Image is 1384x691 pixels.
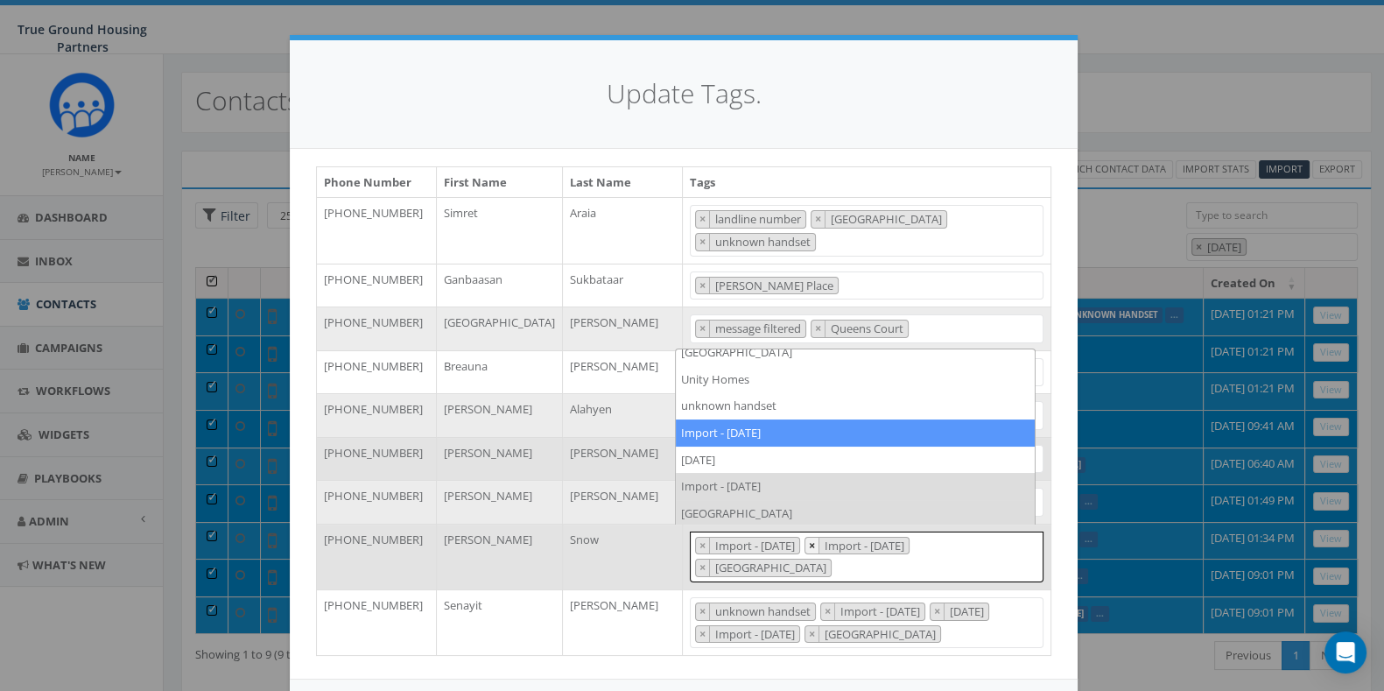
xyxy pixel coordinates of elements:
[676,447,1035,474] li: [DATE]
[913,322,922,338] textarea: Search
[696,560,710,576] button: Remove item
[695,603,816,621] li: unknown handset
[839,603,924,619] span: Import - [DATE]
[437,524,563,589] td: [PERSON_NAME]
[713,560,831,575] span: [GEOGRAPHIC_DATA]
[934,603,940,619] span: ×
[811,211,825,228] button: Remove item
[696,211,710,228] button: Remove item
[811,320,909,338] li: Queens Court
[563,197,683,263] td: Araia
[843,279,852,294] textarea: Search
[437,393,563,437] td: [PERSON_NAME]
[825,603,831,619] span: ×
[563,167,683,198] th: Last Name
[317,480,437,524] td: [PHONE_NUMBER]
[437,437,563,481] td: [PERSON_NAME]
[820,236,829,251] textarea: Search
[437,307,563,350] td: [GEOGRAPHIC_DATA]
[437,480,563,524] td: [PERSON_NAME]
[713,211,805,227] span: landline number
[696,538,710,554] button: Remove item
[699,560,706,575] span: ×
[821,603,835,620] button: Remove item
[696,234,710,250] button: Remove item
[437,197,563,263] td: Simret
[317,350,437,394] td: [PHONE_NUMBER]
[563,307,683,350] td: [PERSON_NAME]
[563,524,683,589] td: Snow
[676,339,1035,366] li: [GEOGRAPHIC_DATA]
[804,625,941,644] li: Columbia Hills
[317,589,437,655] td: [PHONE_NUMBER]
[804,537,910,555] li: Import - 11/22/2024
[805,626,819,643] button: Remove item
[696,278,710,294] button: Remove item
[563,264,683,307] td: Sukbataar
[676,366,1035,393] li: Unity Homes
[948,603,988,619] span: [DATE]
[437,264,563,307] td: Ganbaasan
[713,321,805,336] span: message filtered
[683,167,1051,198] th: Tags
[713,538,799,554] span: Import - [DATE]
[316,75,1051,113] h4: Update Tags.
[695,277,839,295] li: Terwilliger Place
[699,603,706,619] span: ×
[713,278,838,293] span: [PERSON_NAME] Place
[437,589,563,655] td: Senayit
[809,538,815,554] span: ×
[317,307,437,350] td: [PHONE_NUMBER]
[699,234,706,250] span: ×
[563,393,683,437] td: Alahyen
[676,473,1035,500] li: Import - [DATE]
[676,420,1035,447] li: Import - [DATE]
[931,603,945,620] button: Remove item
[317,167,437,198] th: Phone Number
[437,167,563,198] th: First Name
[699,538,706,554] span: ×
[695,537,800,555] li: Import - 07/29/2025
[695,233,816,251] li: unknown handset
[1324,631,1366,673] div: Open Intercom Messenger
[695,559,832,577] li: Columbia Hills
[317,437,437,481] td: [PHONE_NUMBER]
[713,603,815,619] span: unknown handset
[317,393,437,437] td: [PHONE_NUMBER]
[699,211,706,227] span: ×
[809,626,815,642] span: ×
[699,626,706,642] span: ×
[699,321,706,336] span: ×
[676,500,1035,527] li: [GEOGRAPHIC_DATA]
[823,538,909,554] span: Import - [DATE]
[696,626,710,643] button: Remove item
[945,627,954,643] textarea: Search
[317,197,437,263] td: [PHONE_NUMBER]
[695,320,806,338] li: message filtered
[696,603,710,620] button: Remove item
[829,321,908,336] span: Queens Court
[695,625,800,644] li: Import - 11/22/2024
[829,211,946,227] span: [GEOGRAPHIC_DATA]
[815,211,821,227] span: ×
[437,350,563,394] td: Breauna
[811,210,947,229] li: Columbia Hills
[563,437,683,481] td: [PERSON_NAME]
[713,626,799,642] span: Import - [DATE]
[811,321,825,337] button: Remove item
[563,350,683,394] td: [PERSON_NAME]
[695,210,806,229] li: landline number
[563,589,683,655] td: [PERSON_NAME]
[836,561,845,577] textarea: Search
[676,392,1035,420] li: unknown handset
[815,321,821,336] span: ×
[696,321,710,337] button: Remove item
[823,626,940,642] span: [GEOGRAPHIC_DATA]
[930,603,989,621] li: 2024/11/22
[699,278,706,293] span: ×
[805,538,819,554] button: Remove item
[820,603,925,621] li: Import - 07/29/2025
[317,264,437,307] td: [PHONE_NUMBER]
[713,234,815,250] span: unknown handset
[563,480,683,524] td: [PERSON_NAME]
